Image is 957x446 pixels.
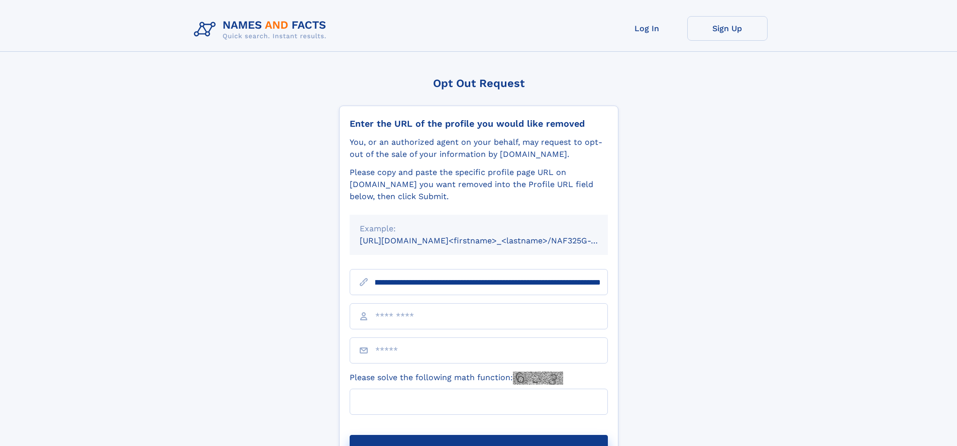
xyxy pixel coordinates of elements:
[687,16,768,41] a: Sign Up
[360,236,627,245] small: [URL][DOMAIN_NAME]<firstname>_<lastname>/NAF325G-xxxxxxxx
[350,118,608,129] div: Enter the URL of the profile you would like removed
[190,16,335,43] img: Logo Names and Facts
[350,166,608,203] div: Please copy and paste the specific profile page URL on [DOMAIN_NAME] you want removed into the Pr...
[360,223,598,235] div: Example:
[607,16,687,41] a: Log In
[350,136,608,160] div: You, or an authorized agent on your behalf, may request to opt-out of the sale of your informatio...
[339,77,618,90] div: Opt Out Request
[350,372,563,385] label: Please solve the following math function:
